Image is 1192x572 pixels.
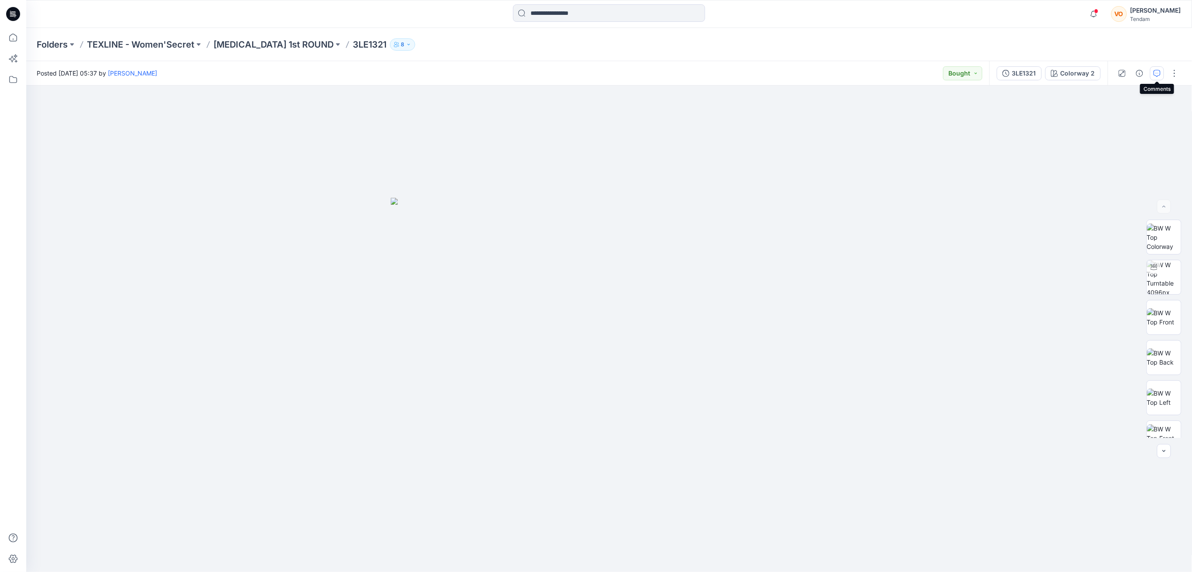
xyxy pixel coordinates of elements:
a: TEXLINE - Women'Secret [87,38,194,51]
img: BW W Top Front [1147,308,1181,327]
button: 3LE1321 [997,66,1042,80]
button: Colorway 2 [1045,66,1101,80]
img: BW W Top Front Chest [1147,424,1181,452]
a: [MEDICAL_DATA] 1st ROUND [214,38,334,51]
button: Details [1133,66,1147,80]
p: 3LE1321 [353,38,386,51]
div: VO [1111,6,1127,22]
img: BW W Top Back [1147,348,1181,367]
div: [PERSON_NAME] [1130,5,1181,16]
div: 3LE1321 [1012,69,1036,78]
img: eyJhbGciOiJIUzI1NiIsImtpZCI6IjAiLCJzbHQiOiJzZXMiLCJ0eXAiOiJKV1QifQ.eyJkYXRhIjp7InR5cGUiOiJzdG9yYW... [391,198,827,572]
div: Colorway 2 [1061,69,1095,78]
p: 8 [401,40,404,49]
a: Folders [37,38,68,51]
img: BW W Top Colorway [1147,224,1181,251]
div: Tendam [1130,16,1181,22]
img: BW W Top Turntable 4096px [1147,260,1181,294]
img: BW W Top Left [1147,389,1181,407]
a: [PERSON_NAME] [108,69,157,77]
span: Posted [DATE] 05:37 by [37,69,157,78]
button: 8 [390,38,415,51]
